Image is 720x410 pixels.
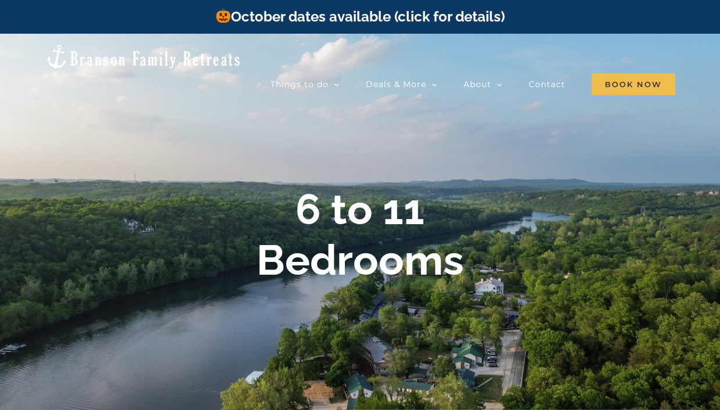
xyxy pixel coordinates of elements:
[270,80,329,88] span: Things to do
[464,73,502,96] a: About
[159,73,244,96] a: Vacation homes
[159,73,675,96] nav: Main Menu
[215,8,505,25] a: October dates available (click for details)
[270,73,340,96] a: Things to do
[591,73,675,95] span: Book Now
[366,73,437,96] a: Deals & More
[591,73,675,96] a: Book Now
[464,80,491,88] span: About
[216,9,230,23] img: 🎃
[529,80,565,88] span: Contact
[529,73,565,96] a: Contact
[366,80,426,88] span: Deals & More
[256,185,464,284] b: 6 to 11 Bedrooms
[45,44,242,70] img: Branson Family Retreats Logo
[159,80,233,88] span: Vacation homes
